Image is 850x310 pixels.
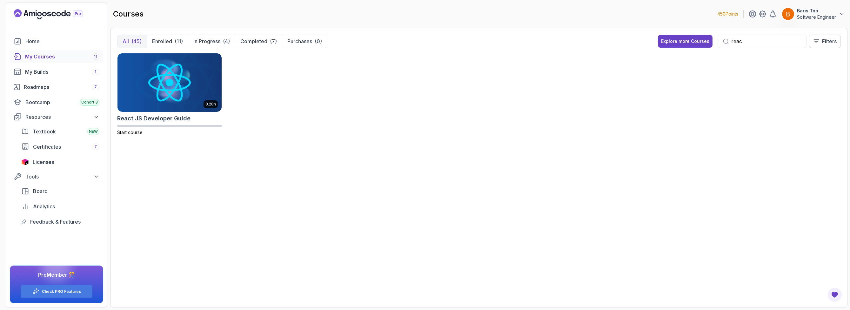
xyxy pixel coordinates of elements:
[782,8,794,20] img: user profile image
[797,8,836,14] p: Baris Top
[131,37,142,45] div: (45)
[33,128,56,135] span: Textbook
[89,129,98,134] span: NEW
[223,37,230,45] div: (4)
[17,185,103,198] a: board
[33,187,48,195] span: Board
[315,37,322,45] div: (0)
[10,81,103,93] a: roadmaps
[282,35,327,48] button: Purchases(0)
[25,53,99,60] div: My Courses
[809,35,841,48] button: Filters
[10,111,103,123] button: Resources
[123,37,129,45] p: All
[14,9,97,19] a: Landing page
[25,173,99,180] div: Tools
[117,53,222,112] img: React JS Developer Guide card
[10,171,103,182] button: Tools
[117,114,191,123] h2: React JS Developer Guide
[658,35,713,48] button: Explore more Courses
[24,83,99,91] div: Roadmaps
[147,35,188,48] button: Enrolled(11)
[33,158,54,166] span: Licenses
[94,144,97,149] span: 7
[188,35,235,48] button: In Progress(4)
[287,37,312,45] p: Purchases
[193,37,220,45] p: In Progress
[17,215,103,228] a: feedback
[30,218,81,226] span: Feedback & Features
[25,113,99,121] div: Resources
[113,9,144,19] h2: courses
[10,65,103,78] a: builds
[25,68,99,76] div: My Builds
[25,98,99,106] div: Bootcamp
[797,14,836,20] p: Software Engineer
[822,37,837,45] p: Filters
[10,96,103,109] a: bootcamp
[17,156,103,168] a: licenses
[25,37,99,45] div: Home
[117,35,147,48] button: All(45)
[10,50,103,63] a: courses
[33,203,55,210] span: Analytics
[731,37,801,45] input: Search...
[94,84,97,90] span: 7
[661,38,709,44] div: Explore more Courses
[95,69,97,74] span: 1
[175,37,183,45] div: (11)
[17,125,103,138] a: textbook
[240,37,267,45] p: Completed
[717,11,738,17] p: 450 Points
[117,130,143,135] span: Start course
[10,35,103,48] a: home
[17,140,103,153] a: certificates
[33,143,61,151] span: Certificates
[20,285,93,298] button: Check PRO Features
[42,289,81,294] a: Check PRO Features
[152,37,172,45] p: Enrolled
[270,37,277,45] div: (7)
[235,35,282,48] button: Completed(7)
[17,200,103,213] a: analytics
[81,100,98,105] span: Cohort 3
[205,102,216,107] p: 8.28h
[827,287,842,302] button: Open Feedback Button
[21,159,29,165] img: jetbrains icon
[782,8,845,20] button: user profile imageBaris TopSoftware Engineer
[94,54,97,59] span: 11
